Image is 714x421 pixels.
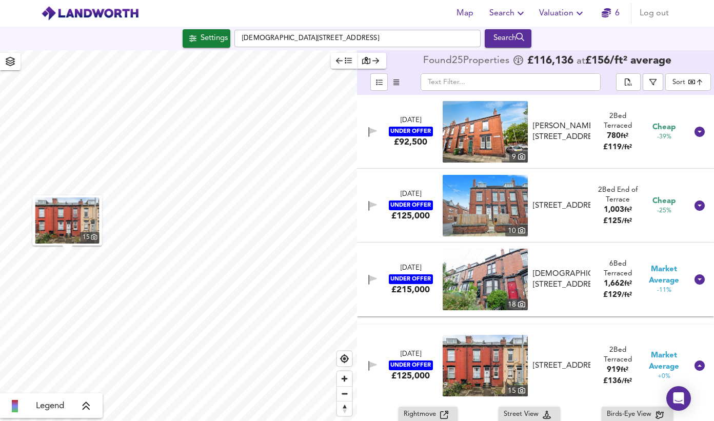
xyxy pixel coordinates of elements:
span: ft² [624,280,632,287]
div: Settings [201,32,228,45]
span: at [577,56,585,66]
a: property thumbnail 9 [443,101,528,163]
span: Search [489,6,527,21]
span: ft² [621,367,628,373]
div: 15 [505,385,528,396]
div: Run Your Search [485,29,531,48]
div: 2 Bed End of Terrace [594,185,641,205]
div: Dobson Avenue, Leeds, West Yorkshire, LS11 5PD [529,121,594,143]
img: property thumbnail [443,335,528,396]
a: property thumbnail 10 [443,175,528,236]
div: £215,000 [391,284,430,295]
span: £ 129 [603,291,632,299]
div: 2 Bed Terraced [594,111,641,131]
div: [DATE] [401,190,421,199]
div: Found 25 Propert ies [423,56,512,66]
img: property thumbnail [35,197,100,244]
div: [STREET_ADDRESS] [533,201,590,211]
span: Map [452,6,477,21]
span: -39% [657,133,671,142]
span: £ 125 [603,217,632,225]
span: Market Average [641,350,687,372]
div: Westbourne Mount, Leeds, West Yorkshire, LS11 6EH [529,360,594,371]
span: 1,662 [604,280,624,288]
img: logo [41,6,139,21]
span: Cheap [652,196,676,207]
span: Reset bearing to north [337,402,352,416]
div: Click to configure Search Settings [183,29,230,48]
div: Search [487,32,529,45]
div: [DATE]UNDER OFFER£125,000 property thumbnail 10 [STREET_ADDRESS]2Bed End of Terrace1,003ft²£125/f... [357,169,714,243]
span: -25% [657,207,671,215]
div: Sort [672,77,685,87]
img: property thumbnail [443,249,528,310]
div: 6 Bed Terraced [594,259,641,279]
div: 9 [509,151,528,163]
span: £ 119 [603,144,632,151]
button: Zoom out [337,386,352,401]
span: £ 116,136 [527,56,573,66]
span: / ft² [622,378,632,385]
div: 2 Bed Terraced [594,345,641,365]
div: UNDER OFFER [389,127,433,136]
button: Log out [636,3,673,24]
span: -11% [657,286,671,295]
span: Zoom out [337,387,352,401]
svg: Show Details [693,199,706,212]
span: ft² [624,207,632,213]
span: Log out [640,6,669,21]
div: UNDER OFFER [389,201,433,210]
div: split button [616,73,641,91]
div: Garnet Avenue, Leeds, West Yorkshire, LS11 5JR [529,201,594,211]
img: property thumbnail [443,175,528,236]
div: 15 [81,232,100,244]
span: Cheap [652,122,676,133]
input: Text Filter... [421,73,601,91]
div: 10 [505,225,528,236]
svg: Show Details [693,273,706,286]
button: Map [448,3,481,24]
button: Zoom in [337,371,352,386]
div: [STREET_ADDRESS] [533,360,590,371]
svg: Show Details [693,126,706,138]
div: [DATE]UNDER OFFER£92,500 property thumbnail 9 [PERSON_NAME][STREET_ADDRESS]2Bed Terraced780ft²£11... [357,95,714,169]
div: [DATE] [401,264,421,273]
div: Lady Pit Lane, Leeds, West Yorkshire, LS11 6EE [529,269,594,291]
a: 6 [602,6,620,21]
button: Search [485,3,531,24]
button: Settings [183,29,230,48]
span: 919 [607,366,621,374]
span: / ft² [622,144,632,151]
div: [DEMOGRAPHIC_DATA][STREET_ADDRESS] [533,269,590,291]
div: Open Intercom Messenger [666,386,691,411]
a: property thumbnail 15 [443,335,528,396]
div: Sort [665,73,711,91]
div: £92,500 [394,136,427,148]
img: property thumbnail [443,101,528,163]
span: 1,003 [604,206,624,214]
span: £ 156 / ft² average [585,55,671,66]
div: £125,000 [391,210,430,222]
div: UNDER OFFER [389,274,433,284]
span: / ft² [622,218,632,225]
input: Enter a location... [234,30,481,47]
span: 780 [607,132,621,140]
div: [DATE] [401,350,421,359]
button: property thumbnail 15 [33,195,102,246]
span: / ft² [622,292,632,298]
span: £ 136 [603,377,632,385]
span: Street View [504,409,543,420]
button: Reset bearing to north [337,401,352,416]
div: £125,000 [391,370,430,382]
span: Rightmove [404,409,440,420]
button: Find my location [337,351,352,366]
span: Legend [36,400,64,412]
span: +0% [658,372,670,381]
button: 6 [594,3,627,24]
span: ft² [621,133,628,139]
span: Market Average [641,264,687,286]
a: property thumbnail 18 [443,249,528,310]
div: [DATE]UNDER OFFER£215,000 property thumbnail 18 [DEMOGRAPHIC_DATA][STREET_ADDRESS]6Bed Terraced1,... [357,243,714,316]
